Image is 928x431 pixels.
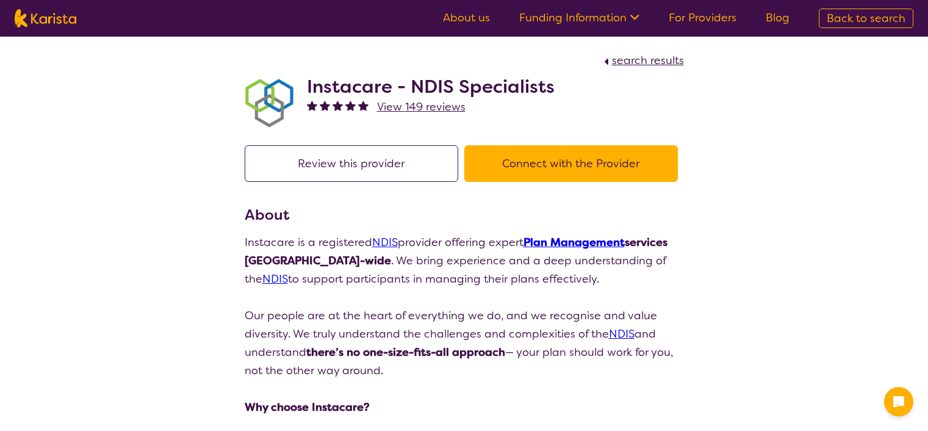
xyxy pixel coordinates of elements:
a: Back to search [819,9,913,28]
img: fullstar [345,100,356,110]
button: Review this provider [245,145,458,182]
img: Karista logo [15,9,76,27]
img: fullstar [307,100,317,110]
a: View 149 reviews [377,98,466,116]
strong: there’s no one-size-fits-all approach [306,345,505,360]
img: fullstar [320,100,330,110]
h3: About [245,204,684,226]
h2: Instacare - NDIS Specialists [307,76,555,98]
a: Blog [766,10,790,25]
button: Connect with the Provider [464,145,678,182]
a: search results [601,53,684,68]
a: Funding Information [519,10,639,25]
p: Instacare is a registered provider offering expert . We bring experience and a deep understanding... [245,233,684,288]
span: View 149 reviews [377,100,466,114]
a: NDIS [372,235,398,250]
a: Review this provider [245,156,464,171]
a: About us [443,10,490,25]
a: For Providers [669,10,736,25]
strong: Why choose Instacare? [245,400,370,415]
span: Back to search [827,11,905,26]
a: Connect with the Provider [464,156,684,171]
a: NDIS [262,272,288,286]
img: fullstar [358,100,369,110]
p: Our people are at the heart of everything we do, and we recognise and value diversity. We truly u... [245,306,684,380]
span: search results [612,53,684,68]
img: fullstar [333,100,343,110]
a: NDIS [609,327,635,341]
img: obkhna0zu27zdd4ubuus.png [245,79,293,128]
a: Plan Management [523,235,625,250]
